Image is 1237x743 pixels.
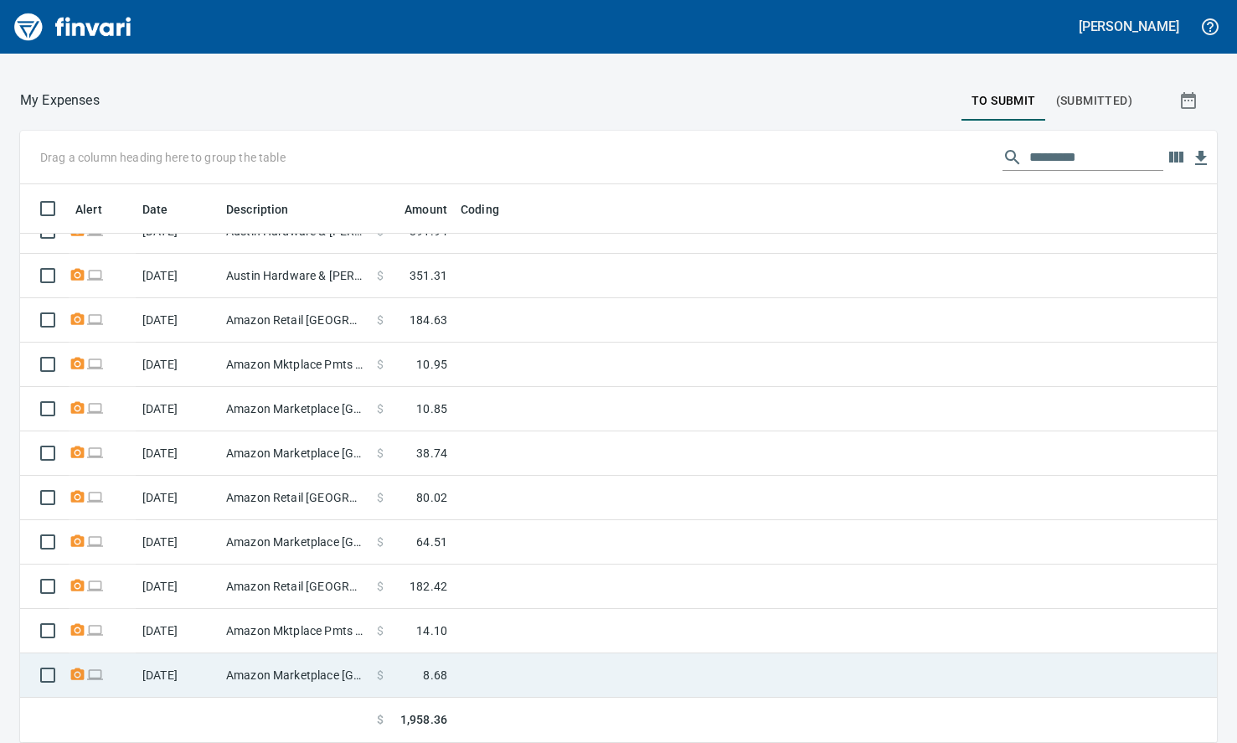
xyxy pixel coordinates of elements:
[20,90,100,111] nav: breadcrumb
[136,520,219,565] td: [DATE]
[219,298,370,343] td: Amazon Retail [GEOGRAPHIC_DATA] [GEOGRAPHIC_DATA]
[1075,13,1183,39] button: [PERSON_NAME]
[75,199,102,219] span: Alert
[416,534,447,550] span: 64.51
[69,403,86,414] span: Receipt Required
[416,445,447,462] span: 38.74
[142,199,168,219] span: Date
[219,343,370,387] td: Amazon Mktplace Pmts [DOMAIN_NAME][URL] WA
[377,667,384,684] span: $
[69,669,86,680] span: Receipt Required
[1188,146,1214,171] button: Download Table
[219,653,370,698] td: Amazon Marketplace [GEOGRAPHIC_DATA] [GEOGRAPHIC_DATA]
[69,536,86,547] span: Receipt Required
[377,356,384,373] span: $
[20,90,100,111] p: My Expenses
[86,359,104,369] span: Online transaction
[226,199,289,219] span: Description
[219,387,370,431] td: Amazon Marketplace [GEOGRAPHIC_DATA] [GEOGRAPHIC_DATA]
[226,199,311,219] span: Description
[461,199,499,219] span: Coding
[410,267,447,284] span: 351.31
[136,476,219,520] td: [DATE]
[410,312,447,328] span: 184.63
[75,199,124,219] span: Alert
[219,476,370,520] td: Amazon Retail [GEOGRAPHIC_DATA] [GEOGRAPHIC_DATA]
[1079,18,1179,35] h5: [PERSON_NAME]
[86,536,104,547] span: Online transaction
[219,431,370,476] td: Amazon Marketplace [GEOGRAPHIC_DATA] [GEOGRAPHIC_DATA]
[423,667,447,684] span: 8.68
[400,711,447,729] span: 1,958.36
[405,199,447,219] span: Amount
[86,314,104,325] span: Online transaction
[142,199,190,219] span: Date
[416,356,447,373] span: 10.95
[86,270,104,281] span: Online transaction
[377,534,384,550] span: $
[1163,145,1188,170] button: Choose columns to display
[377,489,384,506] span: $
[219,565,370,609] td: Amazon Retail [GEOGRAPHIC_DATA] [GEOGRAPHIC_DATA]
[69,314,86,325] span: Receipt Required
[69,359,86,369] span: Receipt Required
[383,199,447,219] span: Amount
[377,312,384,328] span: $
[136,653,219,698] td: [DATE]
[219,609,370,653] td: Amazon Mktplace Pmts [DOMAIN_NAME][URL] WA
[69,492,86,503] span: Receipt Required
[416,400,447,417] span: 10.85
[136,343,219,387] td: [DATE]
[69,625,86,636] span: Receipt Required
[86,225,104,236] span: Online transaction
[86,669,104,680] span: Online transaction
[136,298,219,343] td: [DATE]
[416,622,447,639] span: 14.10
[219,520,370,565] td: Amazon Marketplace [GEOGRAPHIC_DATA] [GEOGRAPHIC_DATA]
[69,270,86,281] span: Receipt Required
[136,565,219,609] td: [DATE]
[10,7,136,47] img: Finvari
[69,225,86,236] span: Receipt Required
[1163,80,1217,121] button: Show transactions within a particular date range
[136,254,219,298] td: [DATE]
[972,90,1036,111] span: To Submit
[219,254,370,298] td: Austin Hardware & [PERSON_NAME] Summit [GEOGRAPHIC_DATA]
[86,492,104,503] span: Online transaction
[86,625,104,636] span: Online transaction
[377,445,384,462] span: $
[40,149,286,166] p: Drag a column heading here to group the table
[377,711,384,729] span: $
[136,387,219,431] td: [DATE]
[377,578,384,595] span: $
[461,199,521,219] span: Coding
[86,447,104,458] span: Online transaction
[377,622,384,639] span: $
[69,447,86,458] span: Receipt Required
[377,267,384,284] span: $
[136,609,219,653] td: [DATE]
[86,403,104,414] span: Online transaction
[377,400,384,417] span: $
[136,431,219,476] td: [DATE]
[86,580,104,591] span: Online transaction
[1056,90,1132,111] span: (Submitted)
[410,578,447,595] span: 182.42
[416,489,447,506] span: 80.02
[69,580,86,591] span: Receipt Required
